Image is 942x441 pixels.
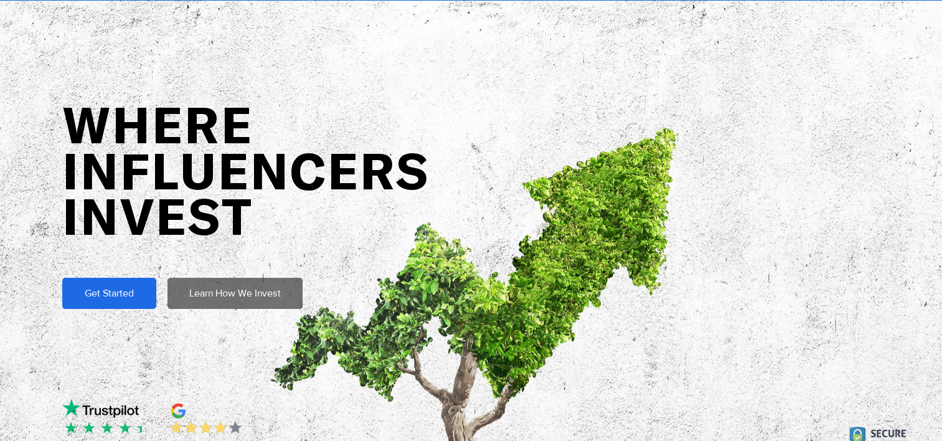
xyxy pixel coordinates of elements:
[85,287,134,300] span: Get Started
[62,278,156,309] button: Get Started
[62,93,430,245] span: WHERE INFLUENCERS INVEST
[137,422,142,434] img: trust_edited.png
[62,382,139,434] img: trustpilot-3-512.webp
[189,287,281,300] span: Learn How We Invest
[167,419,244,436] img: Screenshot 2025-01-23 224428_edited.png
[167,278,303,309] a: Learn How We Invest
[167,400,189,422] img: goog_edited_edited.png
